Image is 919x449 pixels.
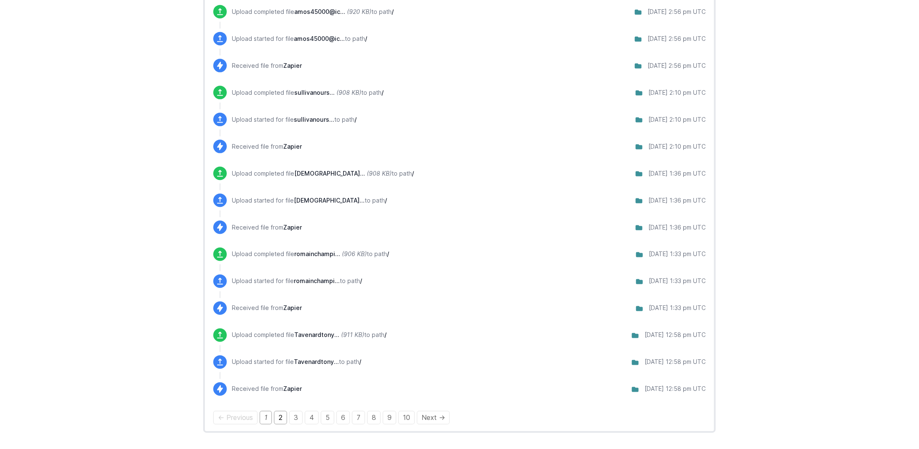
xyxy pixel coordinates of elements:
[294,358,339,366] span: Tavenardtony5@gmail.com - Livret d
[367,170,392,177] i: (908 KB)
[398,411,415,425] a: Page 10
[417,411,450,425] a: Next page
[648,223,706,232] div: [DATE] 1:36 pm UTC
[412,170,414,177] span: /
[359,358,361,366] span: /
[232,88,384,97] p: Upload completed file to path
[649,277,706,286] div: [DATE] 1:33 pm UTC
[260,411,272,425] em: Page 1
[383,411,396,425] a: Page 9
[360,278,362,285] span: /
[283,143,302,150] span: Zapier
[321,411,334,425] a: Page 5
[232,142,302,151] p: Received file from
[232,115,357,124] p: Upload started for file to path
[232,331,387,339] p: Upload completed file to path
[232,304,302,313] p: Received file from
[355,116,357,123] span: /
[294,8,345,15] span: amos45000@icloud.com - Livret d
[645,331,706,339] div: [DATE] 12:58 pm UTC
[877,407,909,439] iframe: Drift Widget Chat Controller
[283,224,302,231] span: Zapier
[648,196,706,205] div: [DATE] 1:36 pm UTC
[392,8,394,15] span: /
[367,411,381,425] a: Page 8
[645,385,706,393] div: [DATE] 12:58 pm UTC
[294,170,365,177] span: melanielemarchandpro@gmail.com - Livret d
[283,62,302,69] span: Zapier
[294,35,345,42] span: amos45000@icloud.com - Livret d
[336,89,361,96] i: (908 KB)
[649,304,706,313] div: [DATE] 1:33 pm UTC
[648,142,706,151] div: [DATE] 2:10 pm UTC
[648,169,706,178] div: [DATE] 1:36 pm UTC
[648,115,706,124] div: [DATE] 2:10 pm UTC
[294,197,365,204] span: melanielemarchandpro@gmail.com - Livret d
[232,223,302,232] p: Received file from
[283,385,302,393] span: Zapier
[232,169,414,178] p: Upload completed file to path
[352,411,365,425] a: Page 7
[232,277,362,286] p: Upload started for file to path
[294,331,339,339] span: Tavenardtony5@gmail.com - Livret d
[649,250,706,259] div: [DATE] 1:33 pm UTC
[648,61,706,70] div: [DATE] 2:56 pm UTC
[232,358,361,366] p: Upload started for file to path
[347,8,371,15] i: (920 KB)
[385,197,387,204] span: /
[294,116,334,123] span: sullivanoursel@gmail.com - Livret d
[648,88,706,97] div: [DATE] 2:10 pm UTC
[365,35,367,42] span: /
[648,35,706,43] div: [DATE] 2:56 pm UTC
[387,251,389,258] span: /
[342,251,367,258] i: (906 KB)
[294,89,335,96] span: sullivanoursel@gmail.com - Livret d
[274,411,287,425] a: Page 2
[382,89,384,96] span: /
[232,8,394,16] p: Upload completed file to path
[341,331,364,339] i: (911 KB)
[232,61,302,70] p: Received file from
[283,305,302,312] span: Zapier
[305,411,319,425] a: Page 4
[648,8,706,16] div: [DATE] 2:56 pm UTC
[384,331,387,339] span: /
[232,385,302,393] p: Received file from
[232,35,367,43] p: Upload started for file to path
[232,250,389,259] p: Upload completed file to path
[213,411,258,425] span: Previous page
[213,413,706,423] div: Pagination
[289,411,303,425] a: Page 3
[645,358,706,366] div: [DATE] 12:58 pm UTC
[294,278,340,285] span: romainchampion2000@gmail.com - Livret d
[232,196,387,205] p: Upload started for file to path
[336,411,350,425] a: Page 6
[294,251,340,258] span: romainchampion2000@gmail.com - Livret d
